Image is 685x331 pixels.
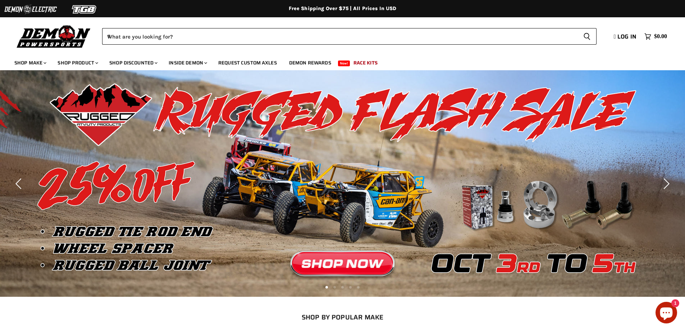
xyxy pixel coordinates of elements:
span: Log in [617,32,636,41]
a: Shop Make [9,55,51,70]
a: Inside Demon [163,55,211,70]
button: Previous [13,176,27,191]
span: $0.00 [654,33,667,40]
li: Page dot 5 [357,286,360,288]
form: Product [102,28,597,45]
a: $0.00 [641,31,671,42]
a: Log in [611,33,641,40]
img: TGB Logo 2 [58,3,111,16]
div: Free Shipping Over $75 | All Prices In USD [55,5,630,12]
a: Request Custom Axles [213,55,282,70]
li: Page dot 1 [325,286,328,288]
span: New! [338,61,350,66]
li: Page dot 3 [341,286,344,288]
a: Shop Product [52,55,102,70]
button: Next [658,176,672,191]
li: Page dot 2 [333,286,336,288]
img: Demon Electric Logo 2 [4,3,58,16]
img: Demon Powersports [14,23,93,49]
a: Demon Rewards [284,55,337,70]
button: Search [577,28,597,45]
a: Shop Discounted [104,55,162,70]
input: When autocomplete results are available use up and down arrows to review and enter to select [102,28,577,45]
h2: SHOP BY POPULAR MAKE [64,313,621,321]
li: Page dot 4 [349,286,352,288]
ul: Main menu [9,53,665,70]
inbox-online-store-chat: Shopify online store chat [653,302,679,325]
a: Race Kits [348,55,383,70]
